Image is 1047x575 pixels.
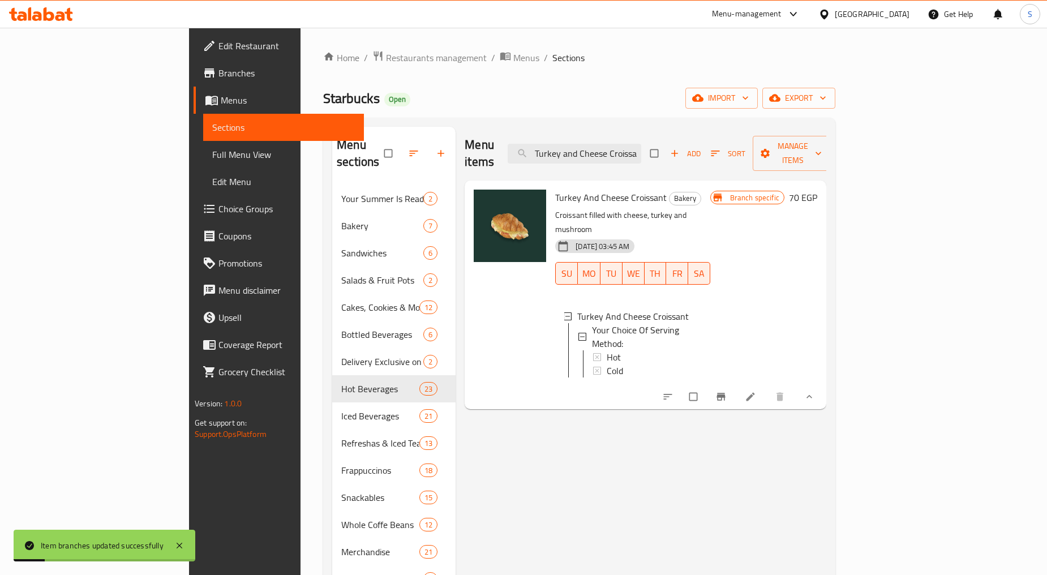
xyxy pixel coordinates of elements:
span: Promotions [218,256,355,270]
span: Iced Beverages [341,409,419,423]
div: Bottled Beverages [341,328,423,341]
span: Version: [195,396,222,411]
span: Restaurants management [386,51,487,65]
span: 2 [424,194,437,204]
span: TU [605,265,618,282]
button: Manage items [753,136,833,171]
span: Whole Coffe Beans [341,518,419,531]
div: Bakery [669,192,701,205]
span: Get support on: [195,415,247,430]
div: [GEOGRAPHIC_DATA] [835,8,909,20]
button: import [685,88,758,109]
h6: 70 EGP [789,190,817,205]
span: Frappuccinos [341,464,419,477]
div: items [423,273,437,287]
a: Support.OpsPlatform [195,427,267,441]
span: Turkey And Cheese Croissant [577,310,689,323]
span: 6 [424,329,437,340]
span: Refreshas & Iced Teas [341,436,419,450]
span: Choice Groups [218,202,355,216]
button: Sort [708,145,748,162]
span: Salads & Fruit Pots [341,273,423,287]
div: Cakes, Cookies & More12 [332,294,456,321]
li: / [544,51,548,65]
input: search [508,144,641,164]
span: Hot [607,350,621,364]
span: 2 [424,275,437,286]
button: FR [666,262,688,285]
span: 12 [420,520,437,530]
span: Bakery [670,192,701,205]
span: Menus [221,93,355,107]
nav: breadcrumb [323,50,835,65]
a: Restaurants management [372,50,487,65]
span: Hot Beverages [341,382,419,396]
div: Refreshas & Iced Teas13 [332,430,456,457]
h2: Menu items [465,136,494,170]
span: 6 [424,248,437,259]
a: Menus [500,50,539,65]
span: TH [649,265,662,282]
div: Sandwiches [341,246,423,260]
div: Merchandise21 [332,538,456,565]
div: Iced Beverages21 [332,402,456,430]
div: Your Summer Is Ready [341,192,423,205]
button: show more [795,384,822,409]
span: Coupons [218,229,355,243]
div: Bakery [341,219,423,233]
span: Upsell [218,311,355,324]
span: 15 [420,492,437,503]
span: Cold [607,364,623,377]
button: Add section [428,141,456,166]
button: export [762,88,835,109]
div: Menu-management [712,7,782,21]
span: Menu disclaimer [218,284,355,297]
button: Branch-specific-item [709,384,736,409]
span: Sections [552,51,585,65]
a: Grocery Checklist [194,358,364,385]
div: items [419,382,437,396]
div: items [419,436,437,450]
span: Menus [513,51,539,65]
span: Select section [643,143,667,164]
div: Whole Coffe Beans12 [332,511,456,538]
span: Select to update [683,386,706,407]
span: Snackables [341,491,419,504]
span: 21 [420,411,437,422]
div: items [423,192,437,205]
a: Edit Restaurant [194,32,364,59]
span: Sections [212,121,355,134]
span: Select all sections [377,143,401,164]
span: Edit Menu [212,175,355,188]
div: Sandwiches6 [332,239,456,267]
a: Promotions [194,250,364,277]
span: export [771,91,826,105]
span: 21 [420,547,437,557]
a: Menu disclaimer [194,277,364,304]
a: Choice Groups [194,195,364,222]
span: 7 [424,221,437,231]
span: Turkey And Cheese Croissant [555,189,667,206]
span: import [694,91,749,105]
div: items [419,409,437,423]
a: Edit Menu [203,168,364,195]
div: Snackables15 [332,484,456,511]
a: Full Menu View [203,141,364,168]
div: items [423,246,437,260]
button: SA [688,262,710,285]
span: Add item [667,145,703,162]
div: Merchandise [341,545,419,559]
div: Open [384,93,410,106]
span: Full Menu View [212,148,355,161]
button: TH [645,262,667,285]
span: 1.0.0 [224,396,242,411]
div: Delivery Exclusive on Apps2 [332,348,456,375]
span: Grocery Checklist [218,365,355,379]
span: Branches [218,66,355,80]
div: items [419,518,437,531]
a: Coupons [194,222,364,250]
a: Menus [194,87,364,114]
button: sort-choices [655,384,683,409]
